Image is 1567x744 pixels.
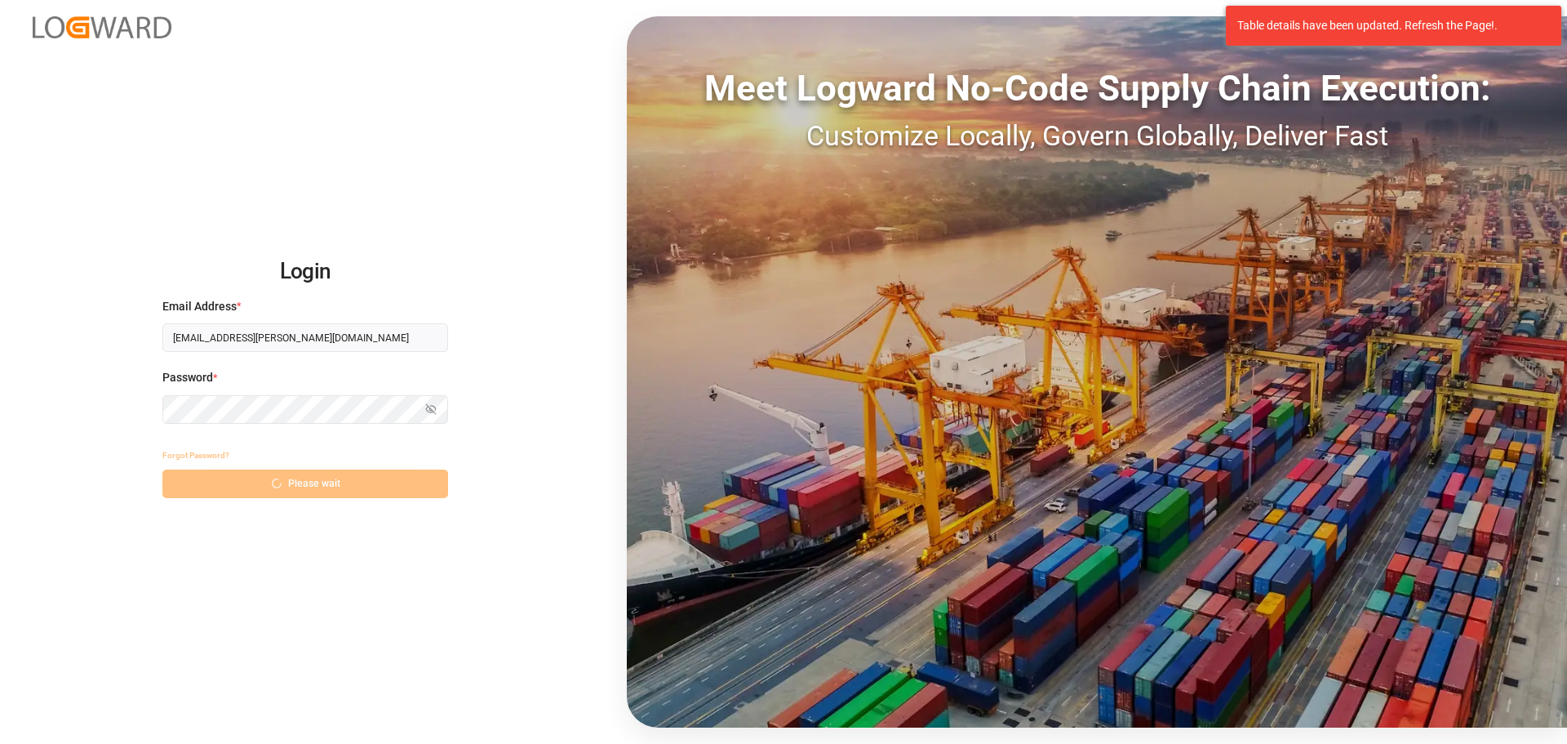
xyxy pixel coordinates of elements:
[33,16,171,38] img: Logward_new_orange.png
[162,323,448,352] input: Enter your email
[162,298,237,315] span: Email Address
[162,369,213,386] span: Password
[162,246,448,298] h2: Login
[627,115,1567,157] div: Customize Locally, Govern Globally, Deliver Fast
[1237,17,1538,34] div: Table details have been updated. Refresh the Page!.
[627,61,1567,115] div: Meet Logward No-Code Supply Chain Execution:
